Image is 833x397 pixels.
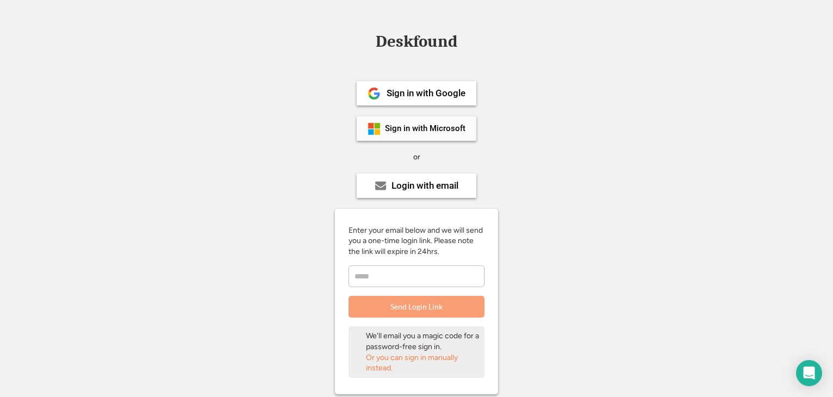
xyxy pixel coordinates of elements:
[349,225,484,257] div: Enter your email below and we will send you a one-time login link. Please note the link will expi...
[366,331,480,352] div: We'll email you a magic code for a password-free sign in.
[368,122,381,135] img: ms-symbollockup_mssymbol_19.png
[368,87,381,100] img: 1024px-Google__G__Logo.svg.png
[413,152,420,163] div: or
[391,181,458,190] div: Login with email
[370,33,463,50] div: Deskfound
[796,360,822,386] div: Open Intercom Messenger
[366,352,480,374] div: Or you can sign in manually instead.
[385,125,465,133] div: Sign in with Microsoft
[349,296,484,318] button: Send Login Link
[387,89,465,98] div: Sign in with Google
